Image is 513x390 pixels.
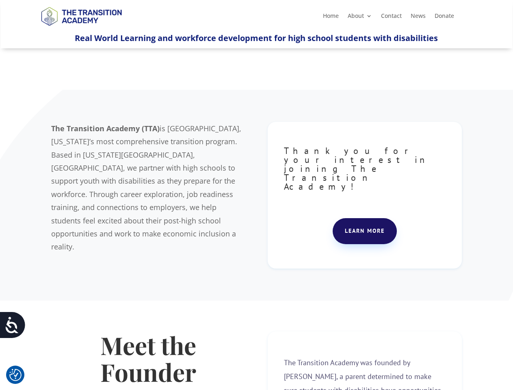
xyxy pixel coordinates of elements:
[100,329,196,388] strong: Meet the Founder
[333,218,397,244] a: Learn more
[75,32,438,43] span: Real World Learning and workforce development for high school students with disabilities
[435,13,454,22] a: Donate
[51,123,160,133] b: The Transition Academy (TTA)
[381,13,402,22] a: Contact
[323,13,339,22] a: Home
[284,145,431,192] span: Thank you for your interest in joining The Transition Academy!
[411,13,426,22] a: News
[9,369,22,381] button: Cookie Settings
[37,24,125,32] a: Logo-Noticias
[9,369,22,381] img: Revisit consent button
[37,2,125,30] img: TTA Brand_TTA Primary Logo_Horizontal_Light BG
[348,13,372,22] a: About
